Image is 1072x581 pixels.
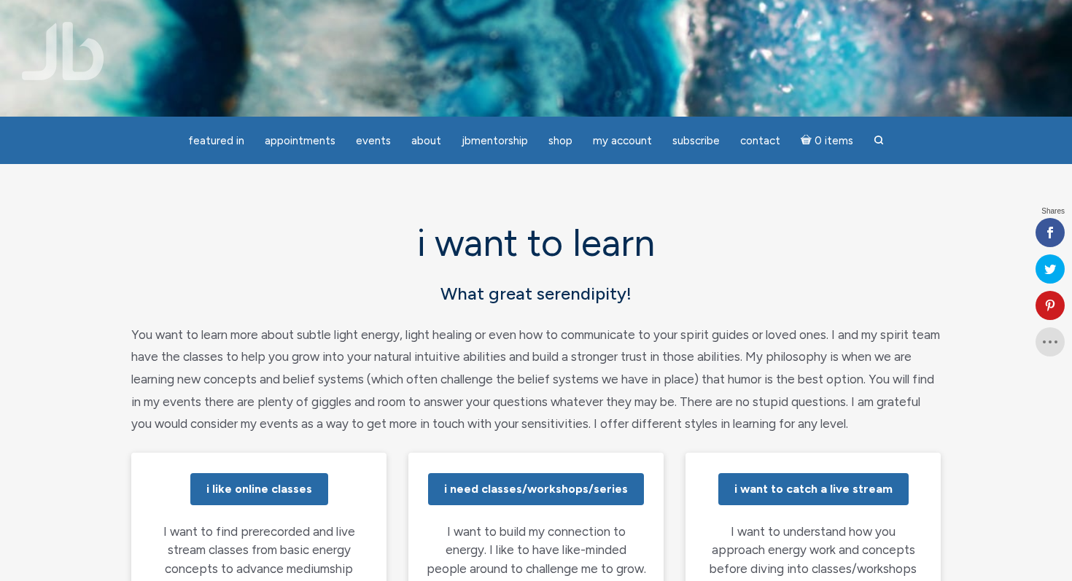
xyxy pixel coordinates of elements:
i: Cart [801,134,815,147]
img: Jamie Butler. The Everyday Medium [22,22,104,80]
a: i like online classes [190,473,328,505]
h5: What great serendipity! [131,281,941,306]
span: featured in [188,134,244,147]
span: 0 items [815,136,853,147]
a: Events [347,127,400,155]
h1: i want to learn [131,222,941,264]
span: About [411,134,441,147]
span: My Account [593,134,652,147]
a: i need classes/workshops/series [428,473,644,505]
span: Contact [740,134,780,147]
p: You want to learn more about subtle light energy, light healing or even how to communicate to you... [131,324,941,435]
a: i want to catch a live stream [718,473,909,505]
span: Appointments [265,134,335,147]
span: Shop [548,134,572,147]
span: JBMentorship [462,134,528,147]
a: Appointments [256,127,344,155]
span: Shares [1041,208,1065,215]
a: My Account [584,127,661,155]
a: JBMentorship [453,127,537,155]
a: Cart0 items [792,125,862,155]
a: Subscribe [664,127,729,155]
a: Shop [540,127,581,155]
a: Contact [731,127,789,155]
p: I want to build my connection to energy. I like to have like-minded people around to challenge me... [426,523,646,579]
span: Events [356,134,391,147]
span: Subscribe [672,134,720,147]
a: featured in [179,127,253,155]
a: About [403,127,450,155]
